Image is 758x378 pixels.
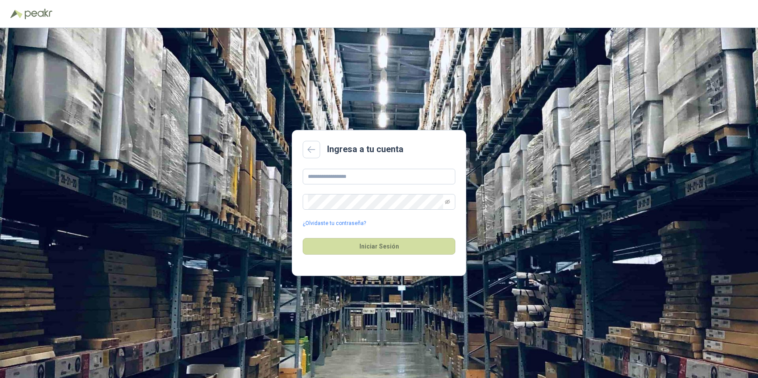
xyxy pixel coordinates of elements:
h2: Ingresa a tu cuenta [327,143,403,156]
button: Iniciar Sesión [303,238,455,255]
img: Logo [10,10,23,18]
span: eye-invisible [445,199,450,204]
img: Peakr [24,9,52,19]
a: ¿Olvidaste tu contraseña? [303,219,366,228]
